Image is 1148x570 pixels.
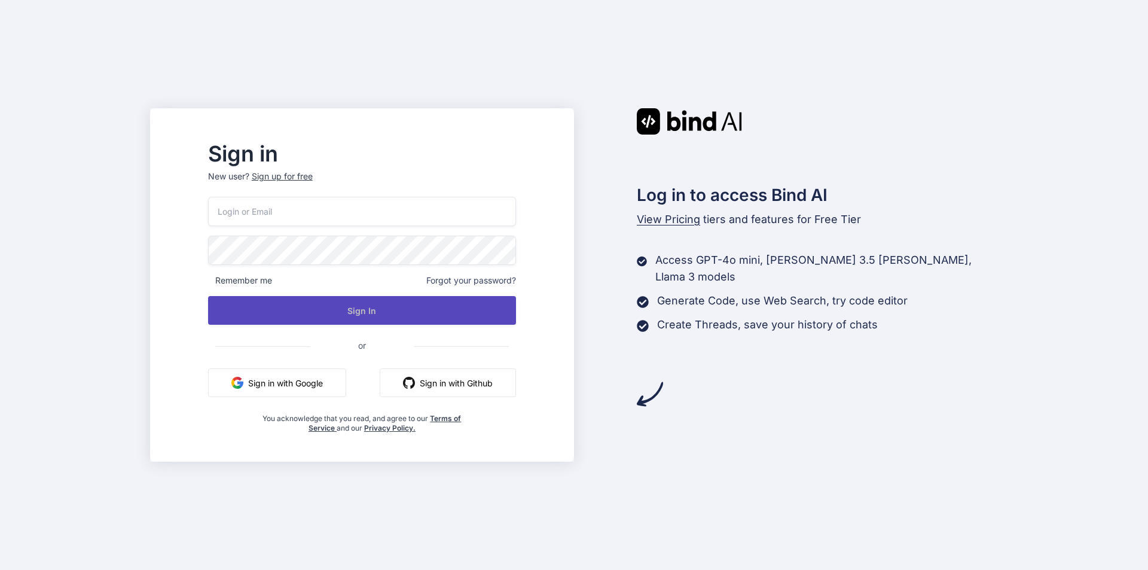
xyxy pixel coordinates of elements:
span: or [310,331,414,360]
p: Generate Code, use Web Search, try code editor [657,292,908,309]
img: Bind AI logo [637,108,742,135]
input: Login or Email [208,197,516,226]
img: google [231,377,243,389]
button: Sign in with Github [380,368,516,397]
h2: Log in to access Bind AI [637,182,998,208]
a: Privacy Policy. [364,423,416,432]
div: You acknowledge that you read, and agree to our and our [259,407,465,433]
img: github [403,377,415,389]
h2: Sign in [208,144,516,163]
a: Terms of Service [309,414,462,432]
span: Forgot your password? [426,275,516,286]
div: Sign up for free [252,170,313,182]
span: View Pricing [637,213,700,225]
p: Access GPT-4o mini, [PERSON_NAME] 3.5 [PERSON_NAME], Llama 3 models [655,252,998,285]
p: tiers and features for Free Tier [637,211,998,228]
button: Sign In [208,296,516,325]
span: Remember me [208,275,272,286]
img: arrow [637,381,663,407]
p: New user? [208,170,516,197]
p: Create Threads, save your history of chats [657,316,878,333]
button: Sign in with Google [208,368,346,397]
